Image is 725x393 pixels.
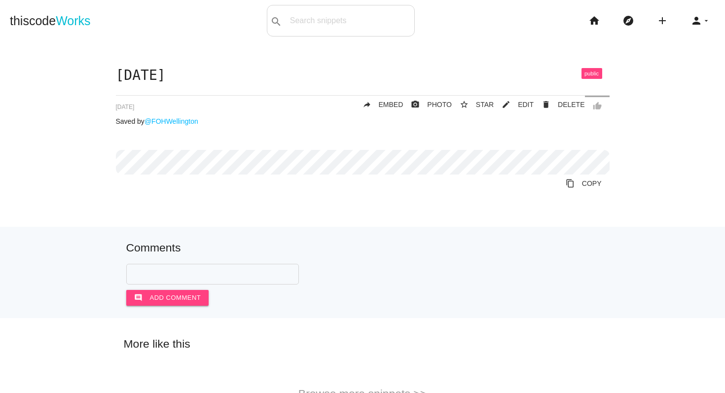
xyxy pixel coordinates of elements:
i: reply [362,96,371,113]
a: @FOHWellington [145,117,198,125]
span: DELETE [558,101,584,108]
i: star_border [460,96,469,113]
button: commentAdd comment [126,290,209,306]
i: photo_camera [411,96,420,113]
a: photo_cameraPHOTO [403,96,452,113]
button: search [267,5,285,36]
p: Saved by [116,117,610,125]
i: mode_edit [502,96,510,113]
a: thiscodeWorks [10,5,91,36]
i: home [588,5,600,36]
button: star_borderSTAR [452,96,494,113]
span: PHOTO [427,101,452,108]
i: search [270,6,282,37]
span: STAR [476,101,494,108]
h1: [DATE] [116,68,610,83]
h5: Comments [126,242,599,254]
a: Copy to Clipboard [558,175,610,192]
h5: More like this [109,338,616,350]
i: content_copy [566,175,575,192]
a: replyEMBED [355,96,403,113]
i: arrow_drop_down [702,5,710,36]
i: comment [134,290,143,306]
i: add [656,5,668,36]
span: [DATE] [116,104,135,110]
i: person [690,5,702,36]
span: Works [56,14,90,28]
i: delete [542,96,550,113]
span: EMBED [379,101,403,108]
span: EDIT [518,101,534,108]
a: mode_editEDIT [494,96,534,113]
i: explore [622,5,634,36]
input: Search snippets [285,10,414,31]
a: Delete Post [534,96,584,113]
